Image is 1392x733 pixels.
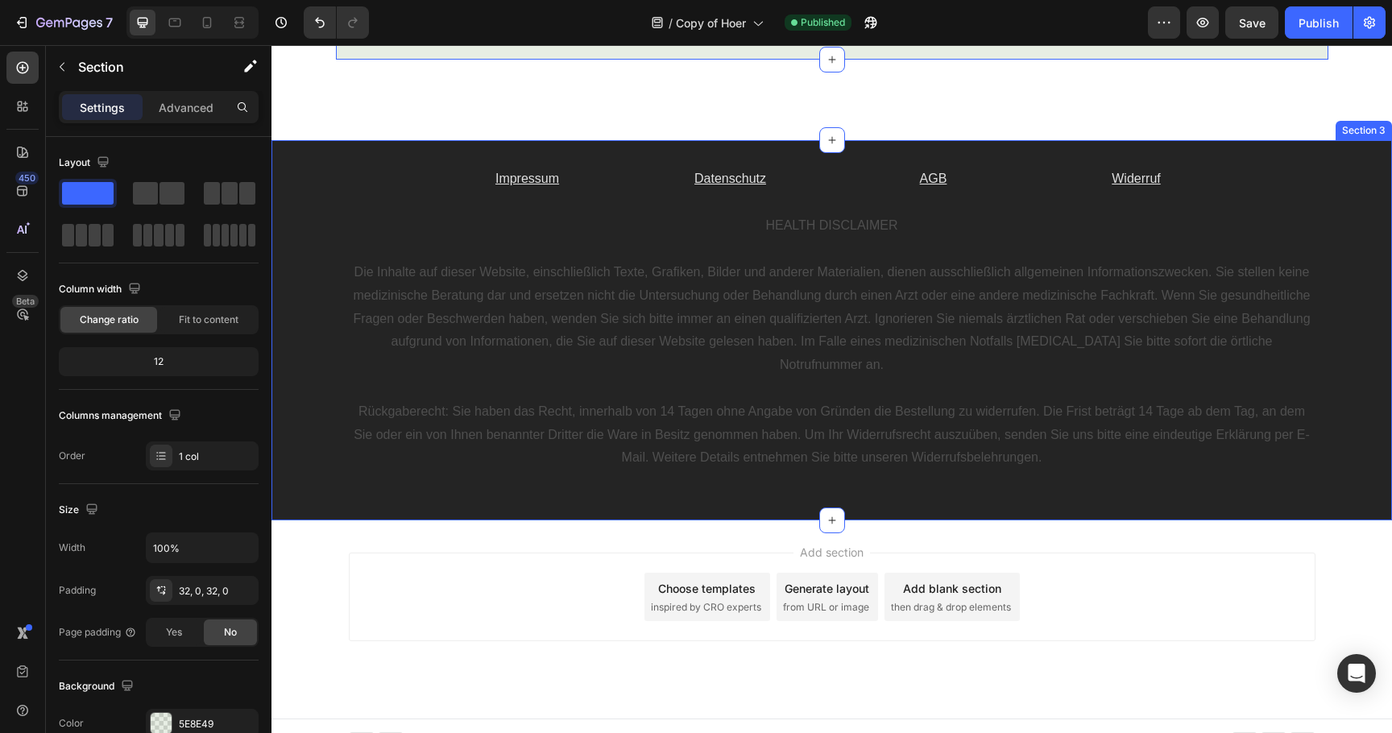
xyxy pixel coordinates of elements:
[59,449,85,463] div: Order
[59,279,144,300] div: Column width
[1225,6,1278,39] button: Save
[801,15,845,30] span: Published
[59,676,137,698] div: Background
[79,169,1042,193] p: HEALTH DISCLAIMER
[179,584,255,598] div: 32, 0, 32, 0
[632,535,730,552] div: Add blank section
[224,625,237,640] span: No
[159,99,213,116] p: Advanced
[59,499,101,521] div: Size
[12,295,39,308] div: Beta
[512,555,598,569] span: from URL or image
[648,126,676,140] a: AGB
[1337,654,1376,693] div: Open Intercom Messenger
[179,449,255,464] div: 1 col
[676,14,746,31] span: Copy of Hoer
[59,625,137,640] div: Page padding
[6,6,120,39] button: 7
[59,583,96,598] div: Padding
[179,313,238,327] span: Fit to content
[147,533,258,562] input: Auto
[387,535,484,552] div: Choose templates
[79,355,1042,424] p: Rückgaberecht: Sie haben das Recht, innerhalb von 14 Tagen ohne Angabe von Gründen die Bestellung...
[840,126,889,140] a: Widerruf
[1067,78,1117,93] div: Section 3
[423,126,495,140] a: Datenschutz
[59,405,184,427] div: Columns management
[78,57,210,77] p: Section
[1299,14,1339,31] div: Publish
[62,350,255,373] div: 12
[59,152,113,174] div: Layout
[179,717,255,731] div: 5E8E49
[79,216,1042,332] p: Die Inhalte auf dieser Website, einschließlich Texte, Grafiken, Bilder und anderer Materialien, d...
[106,13,113,32] p: 7
[304,6,369,39] div: Undo/Redo
[513,535,598,552] div: Generate layout
[619,555,739,569] span: then drag & drop elements
[522,499,599,516] span: Add section
[1285,6,1353,39] button: Publish
[80,313,139,327] span: Change ratio
[271,45,1392,733] iframe: Design area
[80,99,125,116] p: Settings
[15,172,39,184] div: 450
[166,625,182,640] span: Yes
[59,716,84,731] div: Color
[669,14,673,31] span: /
[1239,16,1266,30] span: Save
[379,555,490,569] span: inspired by CRO experts
[59,540,85,555] div: Width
